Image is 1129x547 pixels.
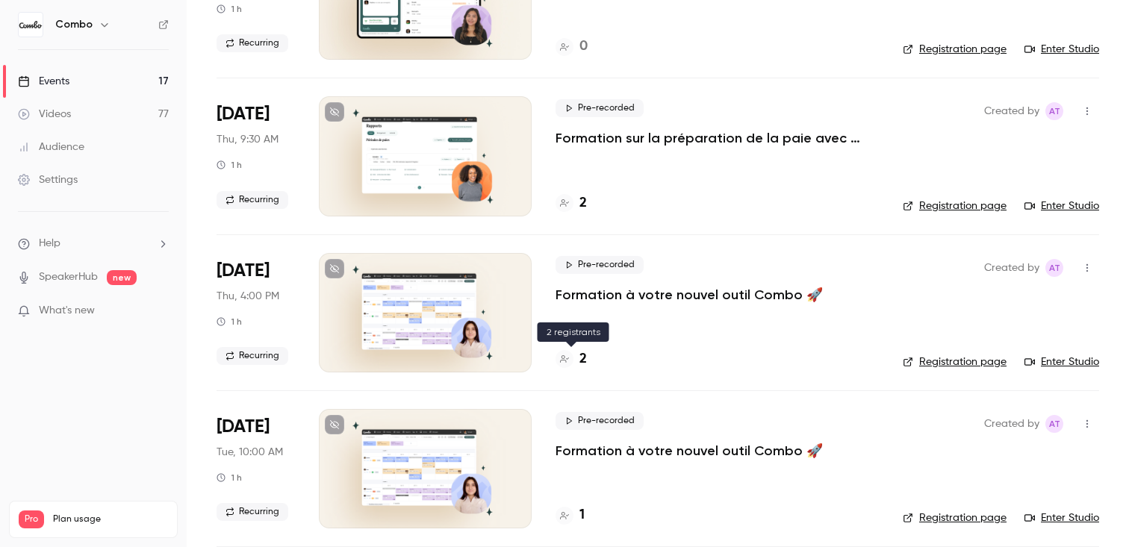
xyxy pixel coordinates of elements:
span: Created by [984,259,1039,277]
span: Pro [19,510,44,528]
div: 1 h [217,3,242,15]
span: Recurring [217,503,288,521]
span: Pre-recorded [556,99,644,117]
a: Enter Studio [1024,510,1099,525]
span: Recurring [217,34,288,52]
span: Created by [984,415,1039,433]
a: Registration page [903,199,1007,213]
a: Formation à votre nouvel outil Combo 🚀 [556,286,823,304]
span: Pre-recorded [556,256,644,274]
div: 1 h [217,316,242,328]
div: Audience [18,140,84,154]
div: Sep 30 Tue, 10:00 AM (Europe/Paris) [217,409,295,528]
span: Amandine Test [1045,102,1063,120]
img: Combo [19,13,43,37]
a: Enter Studio [1024,199,1099,213]
a: Formation à votre nouvel outil Combo 🚀 [556,442,823,460]
span: Created by [984,102,1039,120]
div: 1 h [217,159,242,171]
span: Thu, 4:00 PM [217,289,279,304]
span: Plan usage [53,513,168,525]
span: new [107,270,137,285]
a: 0 [556,37,588,57]
span: Help [39,236,60,251]
span: Recurring [217,347,288,365]
span: Thu, 9:30 AM [217,132,279,147]
div: Sep 25 Thu, 4:00 PM (Europe/Paris) [217,253,295,372]
a: Enter Studio [1024,354,1099,369]
a: Formation sur la préparation de la paie avec Combo 🧾 [556,129,879,147]
a: SpeakerHub [39,269,98,285]
h4: 2 [579,193,587,213]
a: Registration page [903,42,1007,57]
span: AT [1049,102,1060,120]
a: Registration page [903,510,1007,525]
span: What's new [39,303,95,319]
span: Recurring [217,191,288,209]
span: AT [1049,259,1060,277]
span: Amandine Test [1045,415,1063,433]
div: Settings [18,172,78,187]
span: [DATE] [217,415,270,439]
div: Events [18,74,69,89]
span: Tue, 10:00 AM [217,445,283,460]
div: 1 h [217,472,242,484]
span: [DATE] [217,102,270,126]
h4: 1 [579,505,585,525]
div: Videos [18,107,71,122]
span: [DATE] [217,259,270,283]
li: help-dropdown-opener [18,236,169,251]
div: Sep 25 Thu, 9:30 AM (Europe/Paris) [217,96,295,216]
a: 2 [556,193,587,213]
iframe: Noticeable Trigger [151,304,169,318]
h4: 0 [579,37,588,57]
span: AT [1049,415,1060,433]
h6: Combo [55,17,93,32]
a: Enter Studio [1024,42,1099,57]
span: Pre-recorded [556,412,644,430]
h4: 2 [579,349,587,369]
a: 1 [556,505,585,525]
a: 2 [556,349,587,369]
span: Amandine Test [1045,259,1063,277]
a: Registration page [903,354,1007,369]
